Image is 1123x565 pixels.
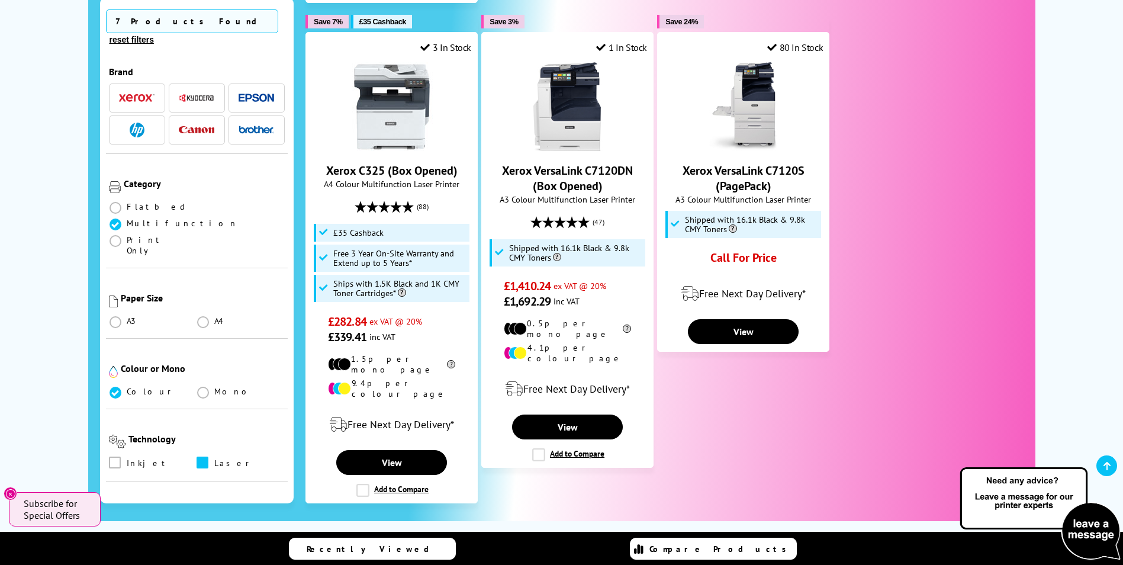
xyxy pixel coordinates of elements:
[127,316,137,326] span: A3
[333,228,384,237] span: £35 Cashback
[127,201,189,212] span: Flatbed
[312,178,471,190] span: A4 Colour Multifunction Laser Printer
[420,41,471,53] div: 3 In Stock
[214,316,225,326] span: A4
[24,497,89,521] span: Subscribe for Special Offers
[314,17,342,26] span: Save 7%
[351,15,412,28] button: £35 Cashback
[369,331,395,342] span: inc VAT
[109,435,126,448] img: Technology
[664,194,823,205] span: A3 Colour Multifunction Laser Printer
[328,378,455,399] li: 9.4p per colour page
[333,279,467,298] span: Ships with 1.5K Black and 1K CMY Toner Cartridges*
[333,249,467,268] span: Free 3 Year On-Site Warranty and Extend up to 5 Years*
[481,15,524,28] button: Save 3%
[767,41,823,53] div: 80 In Stock
[124,178,285,190] div: Category
[554,296,580,307] span: inc VAT
[239,94,274,102] img: Epson
[664,277,823,310] div: modal_delivery
[657,15,704,28] button: Save 24%
[504,318,631,339] li: 0.5p per mono page
[119,94,155,102] img: Xerox
[356,484,429,497] label: Add to Compare
[347,62,436,151] img: Xerox C325 (Box Opened)
[121,362,285,374] div: Colour or Mono
[596,41,647,53] div: 1 In Stock
[109,296,118,307] img: Paper Size
[109,66,285,78] div: Brand
[347,142,436,153] a: Xerox C325 (Box Opened)
[488,373,647,406] div: modal_delivery
[699,62,788,151] img: Xerox VersaLink C7120S (PagePack)
[504,342,631,364] li: 4.1p per colour page
[649,544,793,554] span: Compare Products
[326,163,458,178] a: Xerox C325 (Box Opened)
[554,280,606,291] span: ex VAT @ 20%
[128,433,285,445] div: Technology
[127,386,176,397] span: Colour
[680,250,807,271] div: Call For Price
[214,457,254,470] span: Laser
[305,15,348,28] button: Save 7%
[369,316,422,327] span: ex VAT @ 20%
[523,142,612,153] a: Xerox VersaLink C7120DN (Box Opened)
[359,17,406,26] span: £35 Cashback
[685,215,819,234] span: Shipped with 16.1k Black & 9.8k CMY Toners
[490,17,518,26] span: Save 3%
[504,294,551,309] span: £1,692.29
[683,163,805,194] a: Xerox VersaLink C7120S (PagePack)
[175,90,218,106] button: Kyocera
[523,62,612,151] img: Xerox VersaLink C7120DN (Box Opened)
[239,126,274,134] img: Brother
[593,211,604,233] span: (47)
[502,163,633,194] a: Xerox VersaLink C7120DN (Box Opened)
[312,408,471,441] div: modal_delivery
[957,466,1123,563] img: Open Live Chat window
[699,142,788,153] a: Xerox VersaLink C7120S (PagePack)
[115,90,158,106] button: Xerox
[688,319,798,344] a: View
[665,17,698,26] span: Save 24%
[328,354,455,375] li: 1.5p per mono page
[4,487,17,500] button: Close
[504,278,551,294] span: £1,410.24
[328,329,366,345] span: £339.41
[175,122,218,138] button: Canon
[630,538,797,560] a: Compare Products
[115,122,158,138] button: HP
[179,94,214,102] img: Kyocera
[336,450,446,475] a: View
[109,181,121,193] img: Category
[512,415,622,439] a: View
[488,194,647,205] span: A3 Colour Multifunction Laser Printer
[417,195,429,218] span: (88)
[130,123,144,137] img: HP
[214,386,253,397] span: Mono
[307,544,441,554] span: Recently Viewed
[127,235,197,256] span: Print Only
[532,448,604,461] label: Add to Compare
[121,292,285,304] div: Paper Size
[235,122,278,138] button: Brother
[127,218,238,229] span: Multifunction
[328,314,366,329] span: £282.84
[235,90,278,106] button: Epson
[106,9,278,33] span: 7 Products Found
[509,243,643,262] span: Shipped with 16.1k Black & 9.8k CMY Toners
[127,457,170,470] span: Inkjet
[179,126,214,134] img: Canon
[106,34,157,45] button: reset filters
[289,538,456,560] a: Recently Viewed
[109,366,118,378] img: Colour or Mono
